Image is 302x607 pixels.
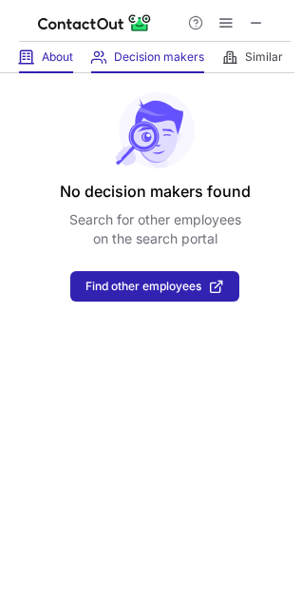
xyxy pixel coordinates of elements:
[114,92,196,168] img: No leads found
[70,271,239,302] button: Find other employees
[38,11,152,34] img: ContactOut v5.3.10
[245,49,283,65] span: Similar
[69,210,241,248] p: Search for other employees on the search portal
[85,280,201,293] span: Find other employees
[114,49,204,65] span: Decision makers
[60,180,251,203] header: No decision makers found
[42,49,73,65] span: About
